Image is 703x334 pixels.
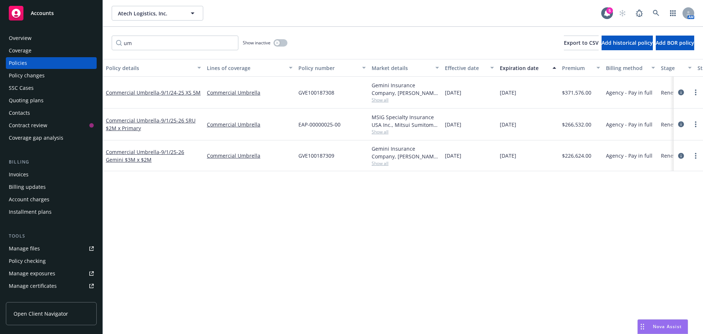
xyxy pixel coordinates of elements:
[6,70,97,81] a: Policy changes
[9,255,46,267] div: Policy checking
[372,129,439,135] span: Show all
[6,95,97,106] a: Quoting plans
[204,59,295,77] button: Lines of coverage
[661,152,682,159] span: Renewal
[9,194,49,205] div: Account charges
[497,59,559,77] button: Expiration date
[9,82,34,94] div: SSC Cases
[661,89,682,96] span: Renewal
[9,70,45,81] div: Policy changes
[500,152,516,159] span: [DATE]
[372,97,439,103] span: Show all
[207,64,284,72] div: Lines of coverage
[6,268,97,279] a: Manage exposures
[9,169,29,180] div: Invoices
[298,89,334,96] span: GVE100187308
[658,59,695,77] button: Stage
[637,319,688,334] button: Nova Assist
[9,32,31,44] div: Overview
[112,36,238,50] input: Filter by keyword...
[615,6,630,21] a: Start snowing
[106,117,196,132] a: Commercial Umbrella
[6,57,97,69] a: Policies
[666,6,680,21] a: Switch app
[112,6,203,21] button: Atech Logistics, Inc.
[6,255,97,267] a: Policy checking
[372,160,439,166] span: Show all
[691,88,700,97] a: more
[207,89,293,96] a: Commercial Umbrella
[442,59,497,77] button: Effective date
[9,57,27,69] div: Policies
[103,59,204,77] button: Policy details
[6,232,97,240] div: Tools
[118,10,181,17] span: Atech Logistics, Inc.
[6,132,97,144] a: Coverage gap analysis
[9,132,63,144] div: Coverage gap analysis
[295,59,369,77] button: Policy number
[632,6,647,21] a: Report a Bug
[606,121,652,128] span: Agency - Pay in full
[6,194,97,205] a: Account charges
[207,152,293,159] a: Commercial Umbrella
[298,152,334,159] span: GVE100187309
[559,59,603,77] button: Premium
[564,39,599,46] span: Export to CSV
[9,45,31,56] div: Coverage
[243,40,271,46] span: Show inactive
[602,36,653,50] button: Add historical policy
[661,121,682,128] span: Renewal
[445,152,461,159] span: [DATE]
[603,59,658,77] button: Billing method
[6,293,97,304] a: Manage claims
[106,148,184,163] a: Commercial Umbrella
[6,181,97,193] a: Billing updates
[369,59,442,77] button: Market details
[677,88,685,97] a: circleInformation
[677,151,685,160] a: circleInformation
[445,121,461,128] span: [DATE]
[661,64,684,72] div: Stage
[6,243,97,254] a: Manage files
[9,280,57,292] div: Manage certificates
[562,121,591,128] span: $266,532.00
[9,120,47,131] div: Contract review
[6,3,97,23] a: Accounts
[677,120,685,129] a: circleInformation
[606,89,652,96] span: Agency - Pay in full
[9,181,46,193] div: Billing updates
[6,158,97,166] div: Billing
[653,323,682,330] span: Nova Assist
[606,152,652,159] span: Agency - Pay in full
[9,293,46,304] div: Manage claims
[106,64,193,72] div: Policy details
[372,113,439,129] div: MSIG Specialty Insurance USA Inc., Mitsui Sumitomo Insurance Group, Amwins
[445,64,486,72] div: Effective date
[649,6,663,21] a: Search
[6,206,97,218] a: Installment plans
[602,39,653,46] span: Add historical policy
[638,320,647,334] div: Drag to move
[6,32,97,44] a: Overview
[9,107,30,119] div: Contacts
[500,121,516,128] span: [DATE]
[9,206,52,218] div: Installment plans
[6,169,97,180] a: Invoices
[31,10,54,16] span: Accounts
[691,151,700,160] a: more
[298,64,358,72] div: Policy number
[9,243,40,254] div: Manage files
[6,107,97,119] a: Contacts
[562,89,591,96] span: $371,576.00
[372,145,439,160] div: Gemini Insurance Company, [PERSON_NAME] Corporation, [GEOGRAPHIC_DATA]
[500,64,548,72] div: Expiration date
[106,89,201,96] a: Commercial Umbrella
[372,81,439,97] div: Gemini Insurance Company, [PERSON_NAME] Corporation, [GEOGRAPHIC_DATA]
[207,121,293,128] a: Commercial Umbrella
[562,64,592,72] div: Premium
[372,64,431,72] div: Market details
[6,45,97,56] a: Coverage
[656,36,694,50] button: Add BOR policy
[656,39,694,46] span: Add BOR policy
